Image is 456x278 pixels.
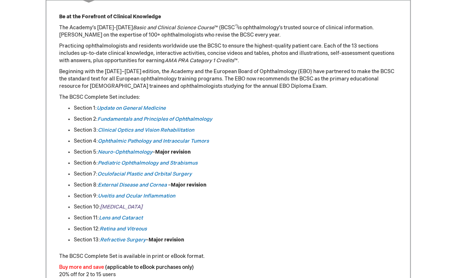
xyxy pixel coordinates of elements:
[149,237,184,243] strong: Major revision
[165,57,234,64] em: AMA PRA Category 1 Credits
[74,138,397,145] li: Section 4:
[74,181,397,189] li: Section 8: –
[74,159,397,167] li: Section 6:
[98,193,175,199] a: Uveitis and Ocular Inflammation
[98,149,152,155] a: Neuro-Ophthalmology
[97,105,166,111] a: Update on General Medicine
[97,171,192,177] a: Oculofacial Plastic and Orbital Surgery
[74,116,397,123] li: Section 2:
[59,94,397,101] p: The BCSC Complete Set includes:
[133,25,214,31] em: Basic and Clinical Science Course
[74,225,397,233] li: Section 12:
[100,226,147,232] a: Retina and Vitreous
[100,237,146,243] a: Refractive Surgery
[59,14,161,20] strong: Be at the Forefront of Clinical Knowledge
[105,264,194,270] font: (applicable to eBook purchases only)
[171,182,206,188] strong: Major revision
[98,160,198,166] a: Pediatric Ophthalmology and Strabismus
[74,170,397,178] li: Section 7:
[99,215,143,221] a: Lens and Cataract
[74,203,397,211] li: Section 10:
[155,149,191,155] strong: Major revision
[74,105,397,112] li: Section 1:
[98,127,194,133] a: Clinical Optics and Vision Rehabilitation
[74,236,397,244] li: Section 13: –
[59,68,397,90] p: Beginning with the [DATE]–[DATE] edition, the Academy and the European Board of Ophthalmology (EB...
[97,116,212,122] a: Fundamentals and Principles of Ophthalmology
[59,253,397,260] p: The BCSC Complete Set is available in print or eBook format.
[100,204,142,210] a: [MEDICAL_DATA]
[74,127,397,134] li: Section 3:
[59,264,104,270] font: Buy more and save
[74,214,397,222] li: Section 11:
[98,138,209,144] a: Ophthalmic Pathology and Intraocular Tumors
[235,24,238,29] sup: ®)
[59,42,397,64] p: Practicing ophthalmologists and residents worldwide use the BCSC to ensure the highest-quality pa...
[74,192,397,200] li: Section 9:
[59,24,397,39] p: The Academy’s [DATE]-[DATE] ™ (BCSC is ophthalmology’s trusted source of clinical information. [P...
[98,182,167,188] a: External Disease and Cornea
[74,149,397,156] li: Section 5: –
